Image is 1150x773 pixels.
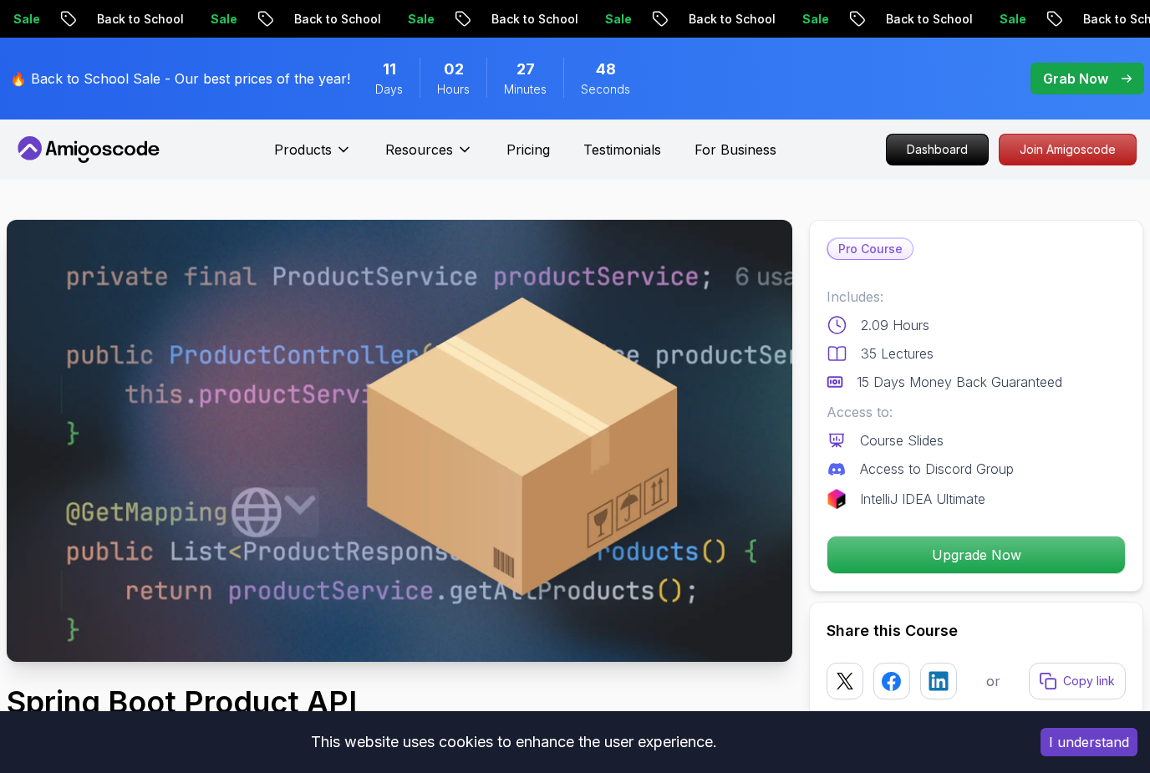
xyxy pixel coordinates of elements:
[478,11,592,28] p: Back to School
[860,430,944,450] p: Course Slides
[84,11,197,28] p: Back to School
[1063,673,1115,689] p: Copy link
[504,81,547,98] span: Minutes
[385,140,453,160] p: Resources
[827,537,1125,573] p: Upgrade Now
[861,315,929,335] p: 2.09 Hours
[394,11,448,28] p: Sale
[828,239,913,259] p: Pro Course
[281,11,394,28] p: Back to School
[827,489,847,509] img: jetbrains logo
[1043,69,1108,89] p: Grab Now
[506,140,550,160] a: Pricing
[7,685,409,719] h1: Spring Boot Product API
[13,724,1015,760] div: This website uses cookies to enhance the user experience.
[7,220,792,662] img: spring-product-api_thumbnail
[860,489,985,509] p: IntelliJ IDEA Ultimate
[1000,135,1136,165] p: Join Amigoscode
[437,81,470,98] span: Hours
[583,140,661,160] a: Testimonials
[886,134,989,165] a: Dashboard
[596,58,616,81] span: 48 Seconds
[827,287,1126,307] p: Includes:
[444,58,464,81] span: 2 Hours
[197,11,251,28] p: Sale
[827,536,1126,574] button: Upgrade Now
[999,134,1137,165] a: Join Amigoscode
[385,140,473,173] button: Resources
[986,671,1000,691] p: or
[516,58,535,81] span: 27 Minutes
[1041,728,1137,756] button: Accept cookies
[873,11,986,28] p: Back to School
[592,11,645,28] p: Sale
[827,402,1126,422] p: Access to:
[986,11,1040,28] p: Sale
[1029,663,1126,699] button: Copy link
[383,58,396,81] span: 11 Days
[375,81,403,98] span: Days
[827,619,1126,643] h2: Share this Course
[860,459,1014,479] p: Access to Discord Group
[861,343,934,364] p: 35 Lectures
[789,11,842,28] p: Sale
[675,11,789,28] p: Back to School
[274,140,332,160] p: Products
[887,135,988,165] p: Dashboard
[857,372,1062,392] p: 15 Days Money Back Guaranteed
[274,140,352,173] button: Products
[10,69,350,89] p: 🔥 Back to School Sale - Our best prices of the year!
[695,140,776,160] a: For Business
[581,81,630,98] span: Seconds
